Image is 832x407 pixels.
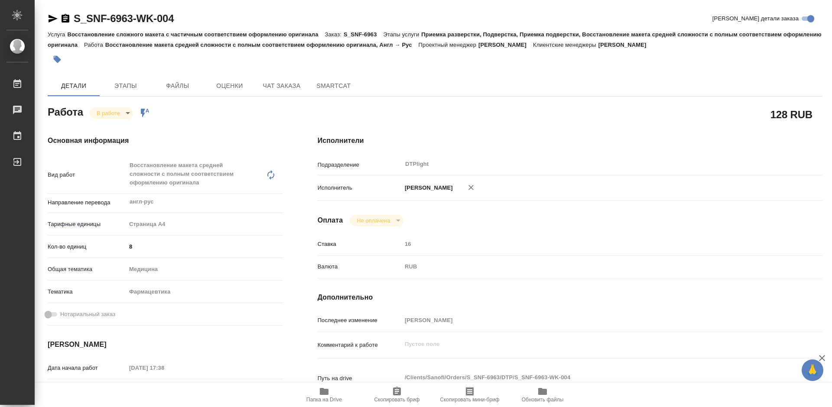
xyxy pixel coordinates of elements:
[84,42,105,48] p: Работа
[60,310,115,319] span: Нотариальный заказ
[402,259,780,274] div: RUB
[350,215,403,226] div: В работе
[48,13,58,24] button: Скопировать ссылку для ЯМессенджера
[48,136,283,146] h4: Основная информация
[48,242,126,251] p: Кол-во единиц
[48,31,822,48] p: Приемка разверстки, Подверстка, Приемка подверстки, Восстановление макета средней сложности с пол...
[318,240,402,249] p: Ставка
[105,81,146,91] span: Этапы
[94,110,123,117] button: В работе
[318,136,822,146] h4: Исполнители
[506,383,579,407] button: Обновить файлы
[374,397,419,403] span: Скопировать бриф
[67,31,325,38] p: Восстановление сложного макета с частичным соответствием оформлению оригинала
[440,397,499,403] span: Скопировать мини-бриф
[318,374,402,383] p: Путь на drive
[318,341,402,349] p: Комментарий к работе
[48,198,126,207] p: Направление перевода
[344,31,383,38] p: S_SNF-6963
[126,262,283,277] div: Медицина
[48,339,283,350] h4: [PERSON_NAME]
[60,13,71,24] button: Скопировать ссылку
[209,81,250,91] span: Оценки
[288,383,361,407] button: Папка на Drive
[126,362,202,374] input: Пустое поле
[74,13,174,24] a: S_SNF-6963-WK-004
[354,217,393,224] button: Не оплачена
[90,107,133,119] div: В работе
[402,314,780,326] input: Пустое поле
[533,42,598,48] p: Клиентские менеджеры
[318,316,402,325] p: Последнее изменение
[48,50,67,69] button: Добавить тэг
[48,31,67,38] p: Услуга
[325,31,344,38] p: Заказ:
[383,31,422,38] p: Этапы услуги
[770,107,812,122] h2: 128 RUB
[48,364,126,372] p: Дата начала работ
[306,397,342,403] span: Папка на Drive
[318,215,343,226] h4: Оплата
[48,287,126,296] p: Тематика
[48,220,126,229] p: Тарифные единицы
[433,383,506,407] button: Скопировать мини-бриф
[313,81,354,91] span: SmartCat
[318,161,402,169] p: Подразделение
[126,284,283,299] div: Фармацевтика
[461,178,481,197] button: Удалить исполнителя
[48,265,126,274] p: Общая тематика
[478,42,533,48] p: [PERSON_NAME]
[361,383,433,407] button: Скопировать бриф
[126,217,283,232] div: Страница А4
[598,42,653,48] p: [PERSON_NAME]
[48,171,126,179] p: Вид работ
[402,370,780,385] textarea: /Clients/Sanofi/Orders/S_SNF-6963/DTP/S_SNF-6963-WK-004
[402,238,780,250] input: Пустое поле
[157,81,198,91] span: Файлы
[318,262,402,271] p: Валюта
[261,81,302,91] span: Чат заказа
[522,397,564,403] span: Обновить файлы
[318,184,402,192] p: Исполнитель
[802,359,823,381] button: 🙏
[805,361,820,379] span: 🙏
[53,81,94,91] span: Детали
[318,292,822,303] h4: Дополнительно
[48,103,83,119] h2: Работа
[419,42,478,48] p: Проектный менеджер
[402,184,453,192] p: [PERSON_NAME]
[105,42,419,48] p: Восстановление макета средней сложности с полным соответствием оформлению оригинала, Англ → Рус
[712,14,799,23] span: [PERSON_NAME] детали заказа
[126,240,283,253] input: ✎ Введи что-нибудь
